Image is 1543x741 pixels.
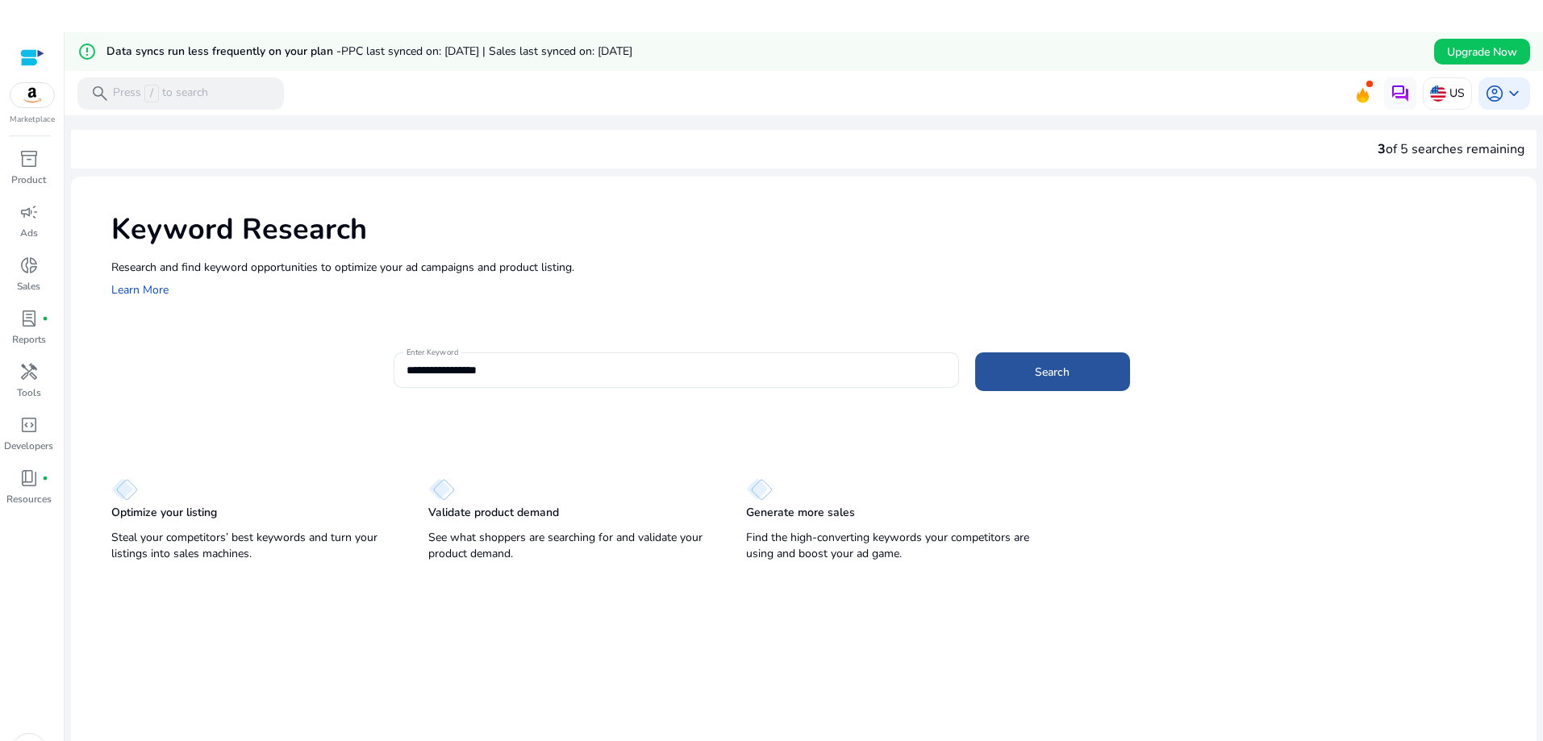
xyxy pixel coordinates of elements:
[1485,84,1504,103] span: account_circle
[746,478,773,501] img: diamond.svg
[428,530,713,562] p: See what shoppers are searching for and validate your product demand.
[144,85,159,102] span: /
[182,98,265,109] div: 关键词（按流量）
[111,478,138,501] img: diamond.svg
[19,149,39,169] span: inventory_2
[20,226,38,240] p: Ads
[1035,364,1070,381] span: Search
[19,309,39,328] span: lab_profile
[106,45,632,59] h5: Data syncs run less frequently on your plan -
[42,315,48,322] span: fiber_manual_record
[975,352,1130,391] button: Search
[341,44,632,59] span: PPC last synced on: [DATE] | Sales last synced on: [DATE]
[111,259,1520,276] p: Research and find keyword opportunities to optimize your ad campaigns and product listing.
[428,505,559,521] p: Validate product demand
[165,97,177,110] img: tab_keywords_by_traffic_grey.svg
[428,478,455,501] img: diamond.svg
[65,97,78,110] img: tab_domain_overview_orange.svg
[1430,85,1446,102] img: us.svg
[111,212,1520,247] h1: Keyword Research
[26,26,39,39] img: logo_orange.svg
[746,530,1031,562] p: Find the high-converting keywords your competitors are using and boost your ad game.
[1378,140,1386,158] span: 3
[113,85,208,102] p: Press to search
[83,98,124,109] div: 域名概述
[111,505,217,521] p: Optimize your listing
[19,362,39,381] span: handyman
[42,475,48,481] span: fiber_manual_record
[111,530,396,562] p: Steal your competitors’ best keywords and turn your listings into sales machines.
[1378,139,1524,159] div: of 5 searches remaining
[17,279,40,293] p: Sales
[26,42,39,56] img: website_grey.svg
[11,173,46,187] p: Product
[1434,39,1530,65] button: Upgrade Now
[19,468,39,488] span: book_4
[6,492,52,506] p: Resources
[77,42,97,61] mat-icon: error_outline
[111,282,169,298] a: Learn More
[19,415,39,435] span: code_blocks
[4,439,53,453] p: Developers
[17,385,41,400] p: Tools
[10,114,55,126] p: Marketplace
[42,42,164,56] div: 域名: [DOMAIN_NAME]
[1447,44,1517,60] span: Upgrade Now
[746,505,855,521] p: Generate more sales
[19,256,39,275] span: donut_small
[12,332,46,347] p: Reports
[10,83,54,107] img: amazon.svg
[1504,84,1524,103] span: keyboard_arrow_down
[1449,79,1465,107] p: US
[19,202,39,222] span: campaign
[407,347,458,358] mat-label: Enter Keyword
[90,84,110,103] span: search
[45,26,79,39] div: v 4.0.25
